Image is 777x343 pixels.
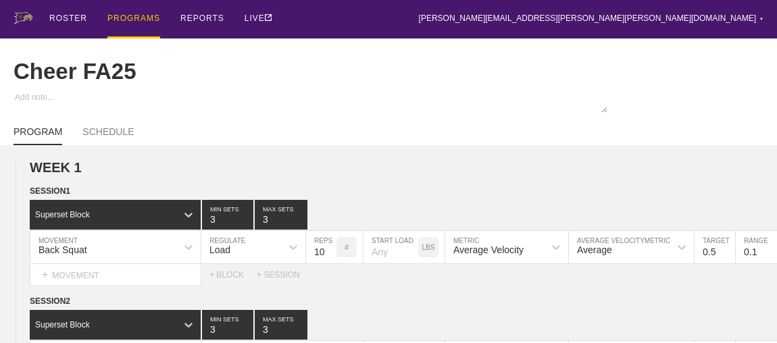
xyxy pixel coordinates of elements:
a: SCHEDULE [82,126,134,144]
img: logo [14,12,32,24]
div: Average Velocity [453,244,524,255]
span: SESSION 1 [30,186,70,196]
div: Average [577,244,612,255]
div: MOVEMENT [30,264,201,286]
div: Superset Block [35,320,90,329]
span: WEEK 1 [30,160,82,175]
div: Back Squat [39,244,87,255]
div: ▼ [759,15,763,23]
div: Superset Block [35,210,90,219]
p: LBS [422,244,435,251]
div: + SESSION [257,270,311,280]
a: PROGRAM [14,126,62,145]
input: None [255,310,307,340]
div: + BLOCK [209,270,257,280]
input: Any [364,231,418,263]
iframe: Chat Widget [709,278,777,343]
span: SESSION 2 [30,296,70,306]
p: # [345,244,349,251]
span: + [42,269,48,280]
div: Load [209,244,230,255]
input: None [255,200,307,230]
